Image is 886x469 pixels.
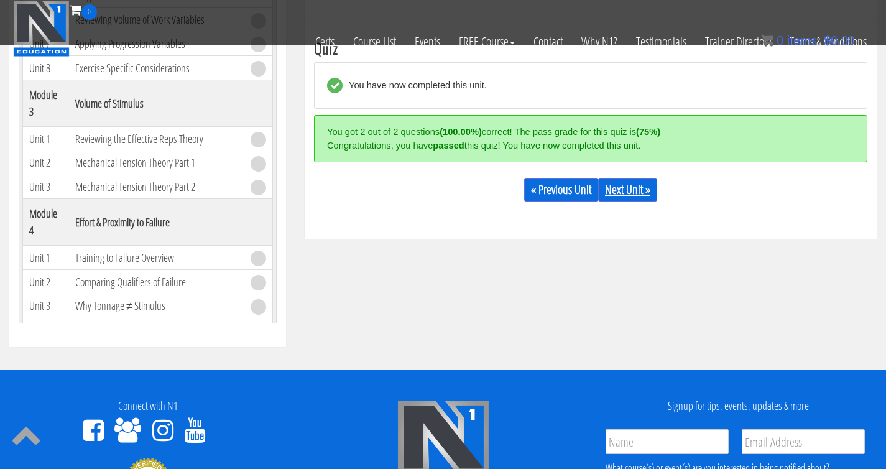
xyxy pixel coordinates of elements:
[81,4,97,20] span: 0
[440,127,482,137] strong: (100.00%)
[23,294,70,318] td: Unit 3
[606,429,729,454] input: Name
[327,125,848,139] div: You got 2 out of 2 questions correct! The pass grade for this quiz is
[69,294,244,318] td: Why Tonnage ≠ Stimulus
[524,178,598,202] a: « Previous Unit
[23,151,70,175] td: Unit 2
[69,270,244,294] td: Comparing Qualifiers of Failure
[23,175,70,199] td: Unit 3
[824,34,831,47] span: $
[787,34,820,47] span: items:
[627,20,696,63] a: Testimonials
[344,20,405,63] a: Course List
[23,80,70,127] th: Module 3
[777,34,783,47] span: 0
[69,127,244,151] td: Reviewing the Effective Reps Theory
[23,270,70,294] td: Unit 2
[23,318,70,342] td: Unit 4
[761,34,773,47] img: icon11.png
[600,400,877,412] h4: Signup for tips, events, updates & more
[598,178,657,202] a: Next Unit »
[23,246,70,270] td: Unit 1
[13,1,70,57] img: n1-education
[69,151,244,175] td: Mechanical Tension Theory Part 1
[69,318,244,342] td: Low VS High Reps: Effective Reps
[23,199,70,246] th: Module 4
[405,20,450,63] a: Events
[824,34,855,47] bdi: 0.00
[70,1,97,18] a: 0
[696,20,780,63] a: Trainer Directory
[450,20,524,63] a: FREE Course
[69,246,244,270] td: Training to Failure Overview
[23,56,70,80] td: Unit 8
[69,199,244,246] th: Effort & Proximity to Failure
[761,34,855,47] a: 0 items: $0.00
[327,139,848,152] div: Congratulations, you have this quiz! You have now completed this unit.
[780,20,876,63] a: Terms & Conditions
[69,56,244,80] td: Exercise Specific Considerations
[742,429,865,454] input: Email Address
[69,80,244,127] th: Volume of Stimulus
[69,175,244,199] td: Mechanical Tension Theory Part 2
[23,127,70,151] td: Unit 1
[343,78,487,93] div: You have now completed this unit.
[636,127,660,137] strong: (75%)
[9,400,286,412] h4: Connect with N1
[306,20,344,63] a: Certs
[572,20,627,63] a: Why N1?
[433,141,464,151] strong: passed
[524,20,572,63] a: Contact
